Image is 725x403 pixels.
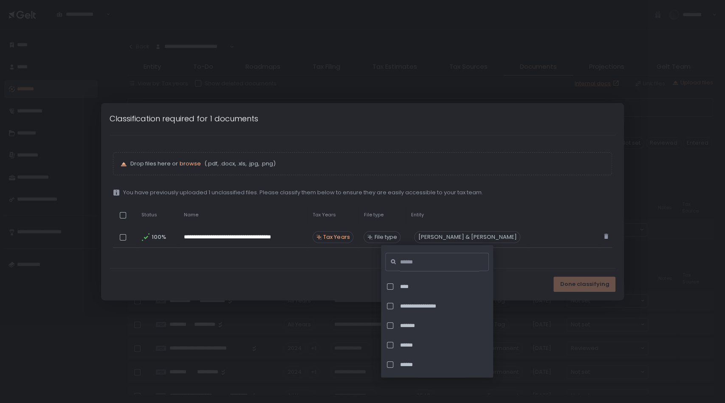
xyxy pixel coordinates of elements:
[414,231,520,243] div: [PERSON_NAME] & [PERSON_NAME]
[323,233,350,241] span: Tax Years
[411,212,423,218] span: Entity
[180,160,201,168] button: browse
[364,212,383,218] span: File type
[374,233,397,241] span: File type
[313,212,336,218] span: Tax Years
[184,212,198,218] span: Name
[123,189,483,196] span: You have previously uploaded 1 unclassified files. Please classify them below to ensure they are ...
[141,212,157,218] span: Status
[130,160,605,168] p: Drop files here or
[152,233,165,241] span: 100%
[110,113,258,124] h1: Classification required for 1 documents
[203,160,276,168] span: (.pdf, .docx, .xls, .jpg, .png)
